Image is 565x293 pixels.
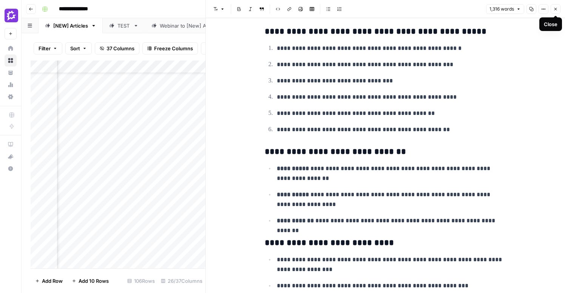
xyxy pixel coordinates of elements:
a: AirOps Academy [5,138,17,150]
a: [NEW] Articles [39,18,103,33]
button: What's new? [5,150,17,163]
div: Webinar to [New] Article [160,22,218,29]
button: Add Row [31,275,67,287]
a: Settings [5,91,17,103]
button: Workspace: Gong [5,6,17,25]
img: Gong Logo [5,9,18,22]
div: [NEW] Articles [53,22,88,29]
a: Browse [5,54,17,67]
span: 37 Columns [107,45,134,52]
button: Filter [34,42,62,54]
a: TEST [103,18,145,33]
span: Add Row [42,277,63,285]
span: Sort [70,45,80,52]
a: Webinar to [New] Article [145,18,232,33]
button: Add 10 Rows [67,275,113,287]
div: 26/37 Columns [158,275,205,287]
span: 1,316 words [489,6,514,12]
span: Add 10 Rows [79,277,109,285]
a: Your Data [5,67,17,79]
div: Close [544,20,557,28]
span: Freeze Columns [154,45,193,52]
div: What's new? [5,151,16,162]
div: TEST [117,22,130,29]
button: 1,316 words [486,4,524,14]
a: Usage [5,79,17,91]
div: 106 Rows [124,275,158,287]
button: 37 Columns [95,42,139,54]
button: Freeze Columns [142,42,198,54]
button: Sort [65,42,92,54]
span: Filter [39,45,51,52]
button: Help + Support [5,163,17,175]
a: Home [5,42,17,54]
